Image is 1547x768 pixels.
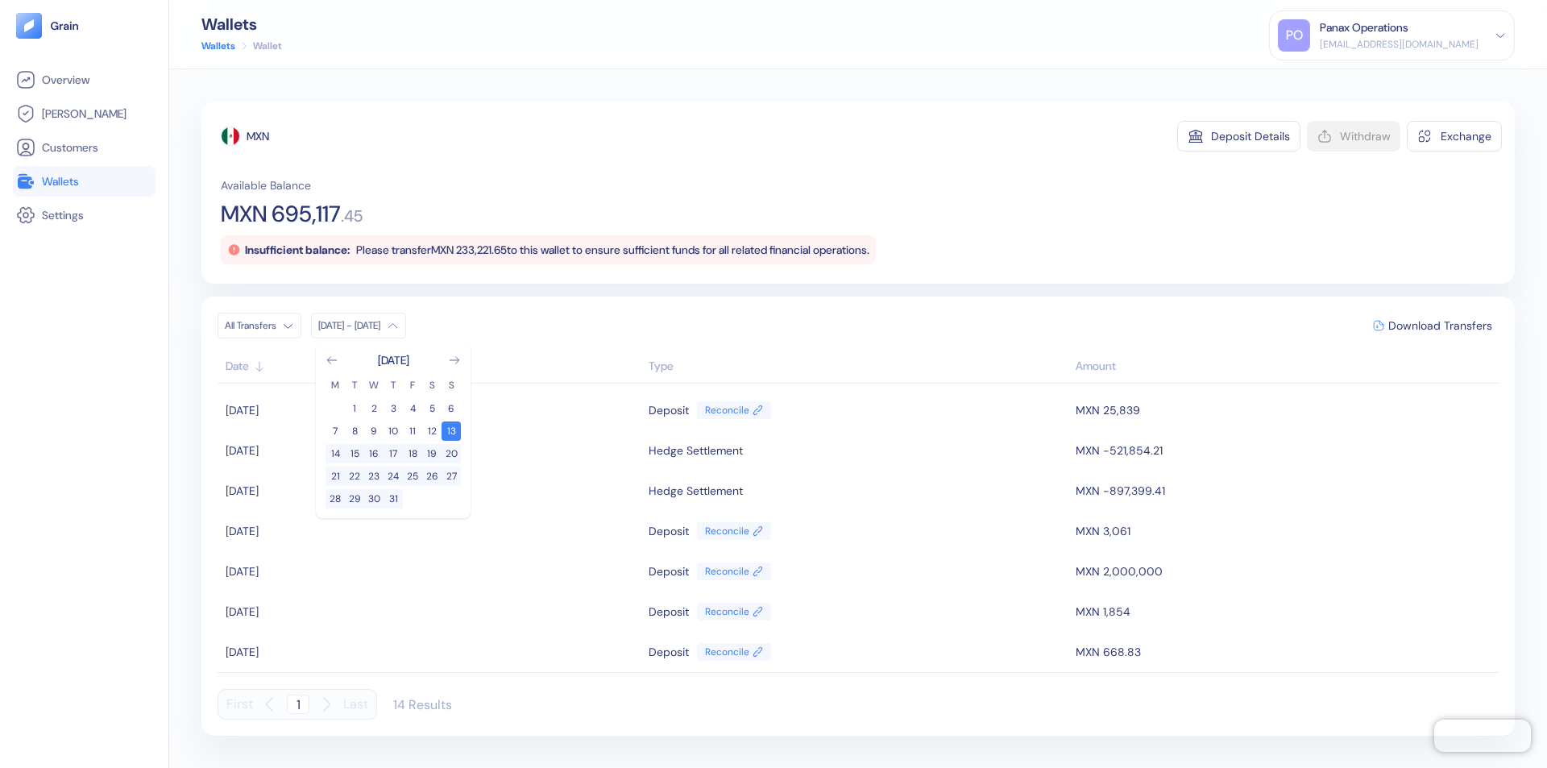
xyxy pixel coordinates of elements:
[364,421,384,441] button: 9
[16,172,152,191] a: Wallets
[218,632,645,672] td: [DATE]
[697,522,771,540] a: Reconcile
[1307,121,1400,152] button: Withdraw
[393,696,452,713] div: 14 Results
[42,207,84,223] span: Settings
[1072,430,1499,471] td: MXN -521,854.21
[311,313,406,338] button: [DATE] - [DATE]
[422,378,442,392] th: Saturday
[364,489,384,509] button: 30
[1388,320,1492,331] span: Download Transfers
[649,396,689,424] div: Deposit
[649,558,689,585] div: Deposit
[345,489,364,509] button: 29
[422,421,442,441] button: 12
[1367,313,1499,338] button: Download Transfers
[345,467,364,486] button: 22
[1441,131,1491,142] div: Exchange
[1320,37,1479,52] div: [EMAIL_ADDRESS][DOMAIN_NAME]
[403,467,422,486] button: 25
[364,399,384,418] button: 2
[442,399,461,418] button: 6
[16,13,42,39] img: logo-tablet-V2.svg
[403,421,422,441] button: 11
[442,421,461,441] button: 13
[1072,551,1499,592] td: MXN 2,000,000
[326,421,345,441] button: 7
[218,511,645,551] td: [DATE]
[384,467,403,486] button: 24
[697,603,771,621] a: Reconcile
[697,563,771,580] a: Reconcile
[326,467,345,486] button: 21
[218,390,645,430] td: [DATE]
[221,177,311,193] span: Available Balance
[1211,131,1290,142] div: Deposit Details
[1320,19,1408,36] div: Panax Operations
[442,378,461,392] th: Sunday
[326,378,345,392] th: Monday
[226,689,253,720] button: First
[442,467,461,486] button: 27
[218,551,645,592] td: [DATE]
[649,437,743,464] div: Hedge Settlement
[1072,390,1499,430] td: MXN 25,839
[448,354,461,367] button: Go to next month
[42,106,126,122] span: [PERSON_NAME]
[1076,358,1491,375] div: Sort descending
[649,598,689,625] div: Deposit
[422,444,442,463] button: 19
[345,421,364,441] button: 8
[1177,121,1300,152] button: Deposit Details
[1072,511,1499,551] td: MXN 3,061
[384,444,403,463] button: 17
[384,378,403,392] th: Thursday
[221,203,341,226] span: MXN 695,117
[341,208,363,224] span: . 45
[326,444,345,463] button: 14
[403,378,422,392] th: Friday
[16,70,152,89] a: Overview
[16,138,152,157] a: Customers
[326,489,345,509] button: 28
[201,16,282,32] div: Wallets
[1072,632,1499,672] td: MXN 668.83
[697,643,771,661] a: Reconcile
[442,444,461,463] button: 20
[16,205,152,225] a: Settings
[318,319,380,332] div: [DATE] - [DATE]
[384,421,403,441] button: 10
[345,378,364,392] th: Tuesday
[1278,19,1310,52] div: PO
[343,689,368,720] button: Last
[245,243,350,257] span: Insufficient balance:
[1072,471,1499,511] td: MXN -897,399.41
[422,399,442,418] button: 5
[422,467,442,486] button: 26
[384,489,403,509] button: 31
[1072,592,1499,632] td: MXN 1,854
[378,352,409,368] div: [DATE]
[403,399,422,418] button: 4
[247,128,269,144] div: MXN
[649,477,743,504] div: Hedge Settlement
[384,399,403,418] button: 3
[364,444,384,463] button: 16
[218,592,645,632] td: [DATE]
[1407,121,1502,152] button: Exchange
[50,20,80,31] img: logo
[345,444,364,463] button: 15
[226,358,641,375] div: Sort ascending
[201,39,235,53] a: Wallets
[42,139,98,156] span: Customers
[697,401,771,419] a: Reconcile
[42,72,89,88] span: Overview
[218,471,645,511] td: [DATE]
[326,354,338,367] button: Go to previous month
[649,517,689,545] div: Deposit
[649,638,689,666] div: Deposit
[42,173,79,189] span: Wallets
[403,444,422,463] button: 18
[364,378,384,392] th: Wednesday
